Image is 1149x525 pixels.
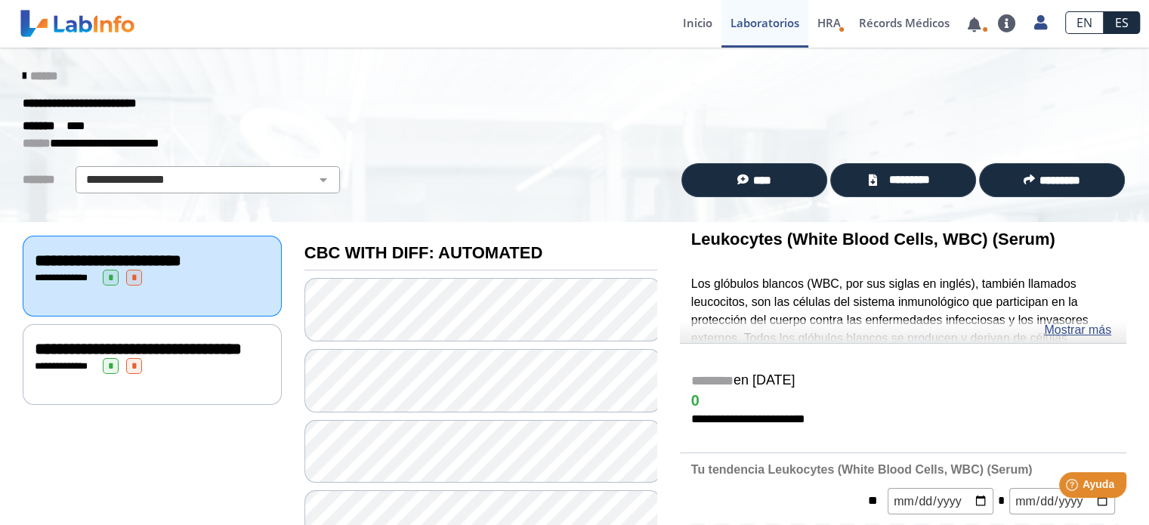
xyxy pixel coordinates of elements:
b: CBC WITH DIFF: AUTOMATED [304,243,542,262]
input: mm/dd/yyyy [888,488,993,514]
a: Mostrar más [1044,321,1111,339]
b: Tu tendencia Leukocytes (White Blood Cells, WBC) (Serum) [691,463,1033,476]
a: ES [1104,11,1140,34]
h4: 0 [691,392,1115,410]
h5: en [DATE] [691,372,1115,390]
a: EN [1065,11,1104,34]
span: HRA [817,15,841,30]
b: Leukocytes (White Blood Cells, WBC) (Serum) [691,230,1055,249]
p: Los glóbulos blancos (WBC, por sus siglas en inglés), también llamados leucocitos, son las célula... [691,275,1115,492]
iframe: Help widget launcher [1015,466,1132,508]
input: mm/dd/yyyy [1009,488,1115,514]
